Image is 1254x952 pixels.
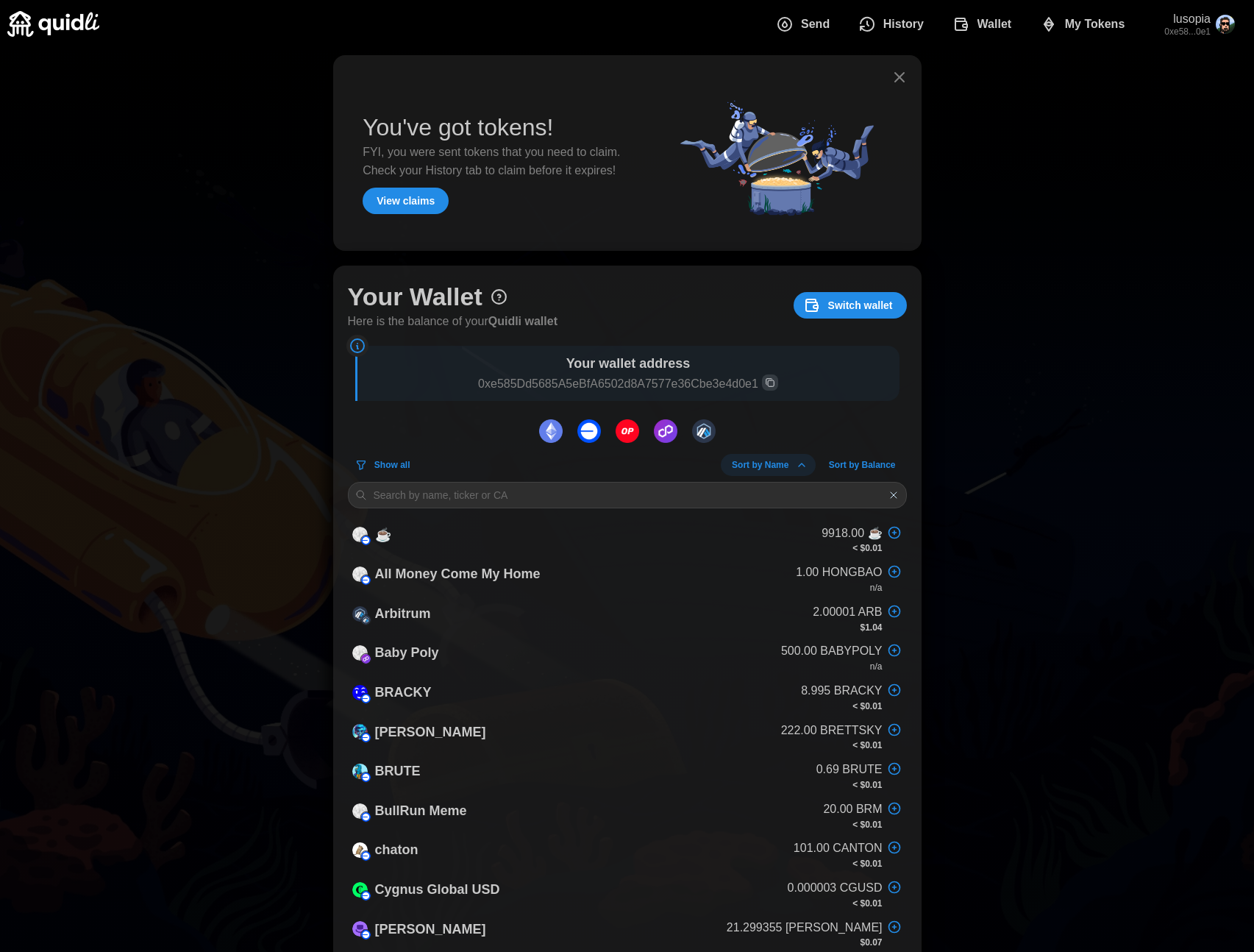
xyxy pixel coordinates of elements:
img: Optimism [616,419,639,443]
p: 8.995 BRACKY [801,682,882,700]
img: Quidli [7,11,99,37]
p: 0xe585Dd5685A5eBfA6502d8A7577e36Cbe3e4d0e1 [365,374,892,394]
img: BABYPOLY (on Polygon) [352,645,368,661]
img: DEGEN (on Base) [352,921,368,937]
span: Sort by Name [732,455,788,475]
button: My Tokens [1028,9,1141,40]
strong: < $0.01 [852,780,882,790]
strong: < $0.01 [852,543,882,553]
span: My Tokens [1065,10,1125,39]
p: BRUTE [375,761,421,782]
span: View claims [377,188,435,213]
img: BRACKY (on Base) [352,685,368,700]
button: Send [764,9,847,40]
p: n/a [870,661,883,673]
input: Search by name, ticker or CA [348,482,907,508]
p: n/a [870,582,883,594]
button: Sort by Name [721,454,816,476]
p: ☕ [375,525,391,546]
p: 0.000003 CGUSD [788,879,883,898]
button: Show all [348,454,421,476]
strong: < $0.01 [852,898,882,909]
button: Polygon [650,416,681,447]
p: Baby Poly [375,642,439,664]
img: Arbitrum [692,419,716,443]
button: Arbitrum [688,416,719,447]
p: 2.00001 ARB [813,603,882,622]
img: ☕ (on Base) [352,527,368,542]
strong: < $0.01 [852,820,882,830]
img: ARB (on Arbitrum) [352,606,368,622]
img: Quidli_Collaboration.png [671,88,891,239]
p: 101.00 CANTON [794,839,883,858]
p: lusopia [1164,10,1211,29]
p: 9918.00 ☕ [822,525,882,543]
button: Switch wallet [794,292,907,319]
button: History [847,9,941,40]
span: Show all [374,455,410,475]
p: Cygnus Global USD [375,879,500,901]
span: History [883,10,924,39]
p: All Money Come My Home [375,564,541,585]
strong: $1.04 [860,622,882,633]
img: Ethereum [539,419,563,443]
span: Switch wallet [828,293,893,318]
strong: < $0.01 [852,740,882,750]
p: [PERSON_NAME] [375,919,486,940]
img: BRM (on Base) [352,803,368,819]
span: Sort by Balance [829,455,896,475]
p: 0.69 BRUTE [816,761,883,779]
img: BRUTE (on Base) [352,764,368,779]
img: HONGBAO (on Base) [352,566,368,582]
img: CANTON (on Base) [352,842,368,858]
img: y7gVgBh.jpg [1216,15,1235,34]
button: Sort by Balance [818,454,907,476]
p: BullRun Meme [375,800,467,822]
button: Optimism [612,416,643,447]
p: [PERSON_NAME] [375,722,486,743]
strong: < $0.01 [852,701,882,711]
p: 0xe58...0e1 [1164,26,1211,38]
p: 222.00 BRETTSKY [781,722,883,740]
button: Base [574,416,605,447]
strong: Your wallet address [566,356,691,371]
p: Here is the balance of your [348,313,557,331]
img: BRETTSKY (on Base) [352,724,368,739]
strong: < $0.01 [852,859,882,869]
button: Copy wallet address [762,374,778,391]
button: Ethereum [535,416,566,447]
p: 21.299355 [PERSON_NAME] [727,919,883,937]
span: Wallet [977,10,1012,39]
p: BRACKY [375,682,432,703]
p: 1.00 HONGBAO [796,564,882,582]
strong: $0.07 [860,937,882,948]
p: Arbitrum [375,603,431,625]
p: 20.00 BRM [823,800,882,819]
button: View claims [363,188,449,214]
h1: You've got tokens! [363,113,553,143]
button: Wallet [941,9,1028,40]
p: FYI, you were sent tokens that you need to claim. Check your History tab to claim before it expires! [363,143,645,180]
strong: Quidli wallet [488,315,557,327]
img: CGUSD (on Base) [352,882,368,898]
img: Base [577,419,601,443]
span: Send [801,10,830,39]
p: 500.00 BABYPOLY [781,642,883,661]
img: Polygon [654,419,677,443]
h1: Your Wallet [348,280,482,313]
p: chaton [375,839,418,861]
